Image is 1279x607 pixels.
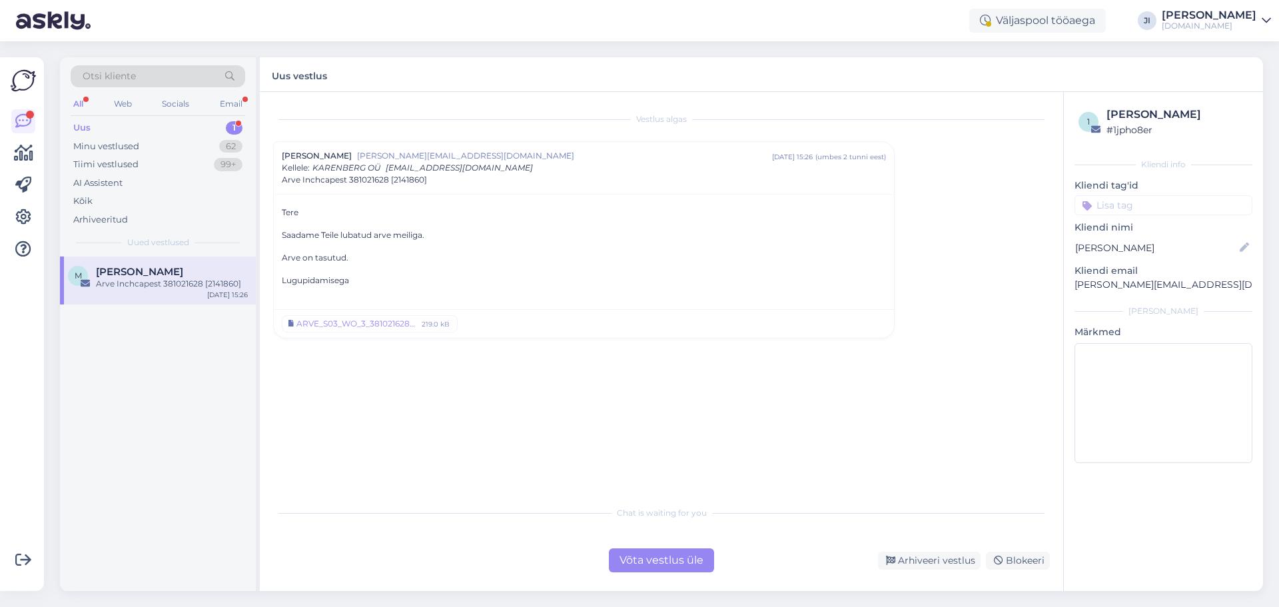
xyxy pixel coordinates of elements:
[282,315,458,332] a: ARVE_S03_WO_3_381021628_20250902152534.PDF219.0 kB
[282,150,352,162] span: [PERSON_NAME]
[609,548,714,572] div: Võta vestlus üle
[1074,278,1252,292] p: [PERSON_NAME][EMAIL_ADDRESS][DOMAIN_NAME]
[73,195,93,208] div: Kõik
[127,237,189,249] span: Uued vestlused
[420,318,451,330] div: 219.0 kB
[1162,10,1271,31] a: [PERSON_NAME][DOMAIN_NAME]
[159,95,192,113] div: Socials
[357,150,772,162] span: [PERSON_NAME][EMAIL_ADDRESS][DOMAIN_NAME]
[73,213,128,227] div: Arhiveeritud
[282,174,427,186] span: Arve Inchcapest 381021628 [2141860]
[1074,221,1252,235] p: Kliendi nimi
[219,140,242,153] div: 62
[1074,264,1252,278] p: Kliendi email
[71,95,86,113] div: All
[83,69,136,83] span: Otsi kliente
[1074,159,1252,171] div: Kliendi info
[282,229,886,241] p: Saadame Teile lubatud arve meiliga.
[282,275,886,287] p: Lugupidamisega
[273,113,1050,125] div: Vestlus algas
[1075,241,1237,255] input: Lisa nimi
[1074,325,1252,339] p: Märkmed
[1106,123,1248,137] div: # 1jpho8er
[1074,195,1252,215] input: Lisa tag
[226,121,242,135] div: 1
[312,163,380,173] span: KARENBERG OÜ
[386,163,533,173] span: [EMAIL_ADDRESS][DOMAIN_NAME]
[878,552,981,570] div: Arhiveeri vestlus
[1138,11,1156,30] div: JI
[1087,117,1090,127] span: 1
[815,152,886,162] div: ( umbes 2 tunni eest )
[96,278,248,290] div: Arve Inchcapest 381021628 [2141860]
[75,271,82,281] span: M
[1162,10,1256,21] div: [PERSON_NAME]
[207,290,248,300] div: [DATE] 15:26
[273,507,1050,519] div: Chat is waiting for you
[73,121,91,135] div: Uus
[1074,179,1252,193] p: Kliendi tag'id
[296,318,418,330] div: ARVE_S03_WO_3_381021628_20250902152534.PDF
[1162,21,1256,31] div: [DOMAIN_NAME]
[214,158,242,171] div: 99+
[217,95,245,113] div: Email
[111,95,135,113] div: Web
[96,266,183,278] span: Markus Pihlak
[969,9,1106,33] div: Väljaspool tööaega
[73,158,139,171] div: Tiimi vestlused
[1106,107,1248,123] div: [PERSON_NAME]
[272,65,327,83] label: Uus vestlus
[986,552,1050,570] div: Blokeeri
[282,163,310,173] span: Kellele :
[73,177,123,190] div: AI Assistent
[73,140,139,153] div: Minu vestlused
[1074,305,1252,317] div: [PERSON_NAME]
[282,252,886,264] p: Arve on tasutud.
[282,207,886,219] p: Tere
[772,152,813,162] div: [DATE] 15:26
[11,68,36,93] img: Askly Logo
